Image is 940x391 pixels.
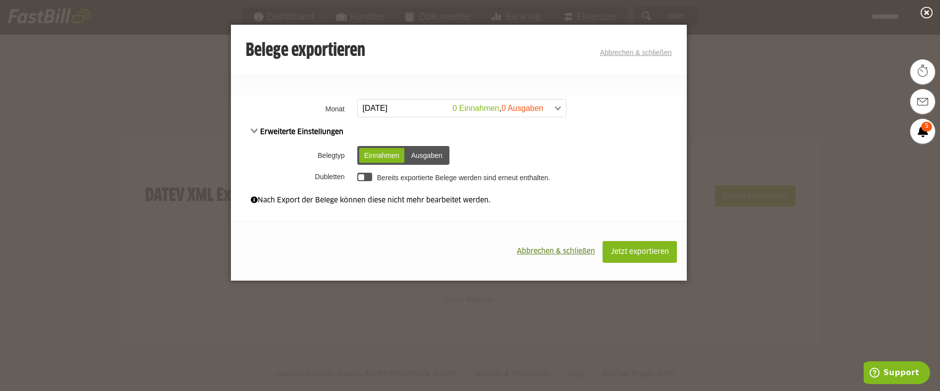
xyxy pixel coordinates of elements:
[251,195,667,206] div: Nach Export der Belege können diese nicht mehr bearbeitet werden.
[377,174,550,182] label: Bereits exportierte Belege werden sind erneut enthalten.
[231,143,355,168] th: Belegtyp
[246,41,365,61] h3: Belege exportieren
[509,241,603,262] button: Abbrechen & schließen
[864,361,930,386] iframe: Öffnet ein Widget, in dem Sie weitere Informationen finden
[231,96,355,121] th: Monat
[406,148,447,163] div: Ausgaben
[359,148,404,163] div: Einnahmen
[603,241,677,263] button: Jetzt exportieren
[251,129,344,136] span: Erweiterte Einstellungen
[910,119,935,144] a: 5
[600,49,672,56] a: Abbrechen & schließen
[517,248,595,255] span: Abbrechen & schließen
[610,248,669,255] span: Jetzt exportieren
[921,122,932,132] span: 5
[231,168,355,185] th: Dubletten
